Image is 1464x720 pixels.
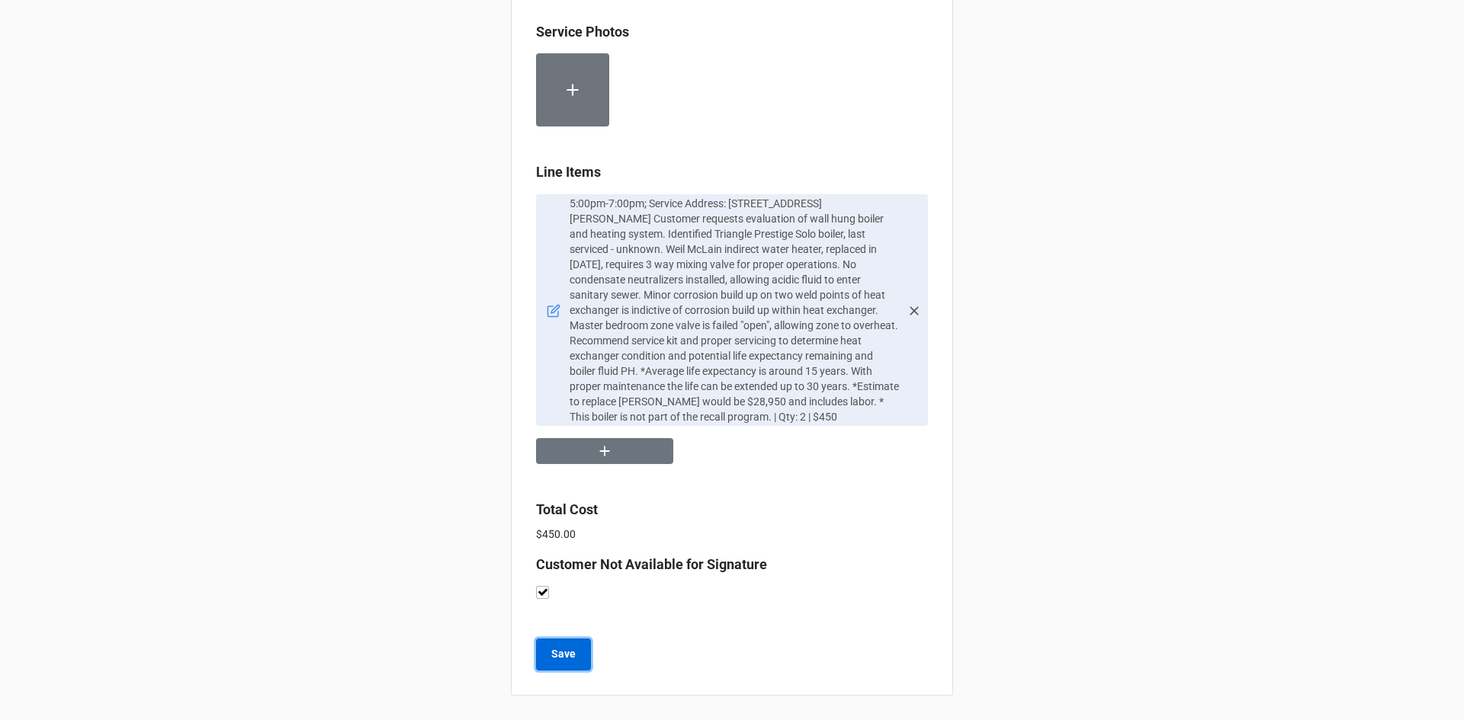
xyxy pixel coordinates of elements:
label: Customer Not Available for Signature [536,554,767,575]
b: Save [551,646,576,662]
label: Line Items [536,162,601,183]
p: 5:00pm-7:00pm; Service Address: [STREET_ADDRESS][PERSON_NAME] Customer requests evaluation of wal... [570,196,901,424]
p: $450.00 [536,526,928,542]
label: Service Photos [536,21,629,43]
button: Save [536,638,591,670]
b: Total Cost [536,501,598,517]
